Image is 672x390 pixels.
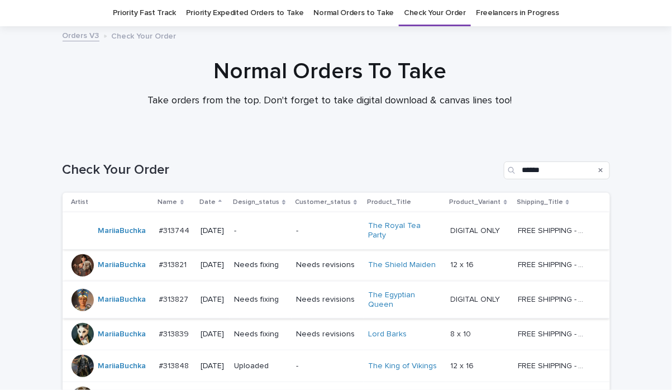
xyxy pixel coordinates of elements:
[98,330,146,339] a: MariiaBuchka
[367,196,411,208] p: Product_Title
[201,226,226,236] p: [DATE]
[159,327,192,339] p: #313839
[451,293,503,305] p: DIGITAL ONLY
[517,196,563,208] p: Shipping_Title
[234,330,287,339] p: Needs fixing
[201,330,226,339] p: [DATE]
[98,362,146,371] a: MariiaBuchka
[63,318,610,350] tr: MariiaBuchka #313839#313839 [DATE]Needs fixingNeeds revisionsLord Barks 8 x 108 x 10 FREE SHIPPIN...
[518,293,590,305] p: FREE SHIPPING - preview in 1-2 business days, after your approval delivery will take 5-10 b.d.
[106,95,553,107] p: Take orders from the top. Don't forget to take digital download & canvas lines too!
[201,295,226,305] p: [DATE]
[296,295,359,305] p: Needs revisions
[201,260,226,270] p: [DATE]
[234,295,287,305] p: Needs fixing
[159,224,192,236] p: #313744
[112,29,177,41] p: Check Your Order
[63,212,610,250] tr: MariiaBuchka #313744#313744 [DATE]--The Royal Tea Party DIGITAL ONLYDIGITAL ONLY FREE SHIPPING - ...
[451,359,476,371] p: 12 x 16
[368,260,436,270] a: The Shield Maiden
[234,362,287,371] p: Uploaded
[296,330,359,339] p: Needs revisions
[368,221,438,240] a: The Royal Tea Party
[234,226,287,236] p: -
[72,196,89,208] p: Artist
[368,330,407,339] a: Lord Barks
[368,291,438,310] a: The Egyptian Queen
[368,362,437,371] a: The King of Vikings
[296,362,359,371] p: -
[451,258,476,270] p: 12 x 16
[98,260,146,270] a: MariiaBuchka
[450,196,501,208] p: Product_Variant
[159,293,191,305] p: #313827
[518,258,590,270] p: FREE SHIPPING - preview in 1-2 business days, after your approval delivery will take 5-10 b.d.
[295,196,351,208] p: Customer_status
[63,281,610,318] tr: MariiaBuchka #313827#313827 [DATE]Needs fixingNeeds revisionsThe Egyptian Queen DIGITAL ONLYDIGIT...
[158,196,178,208] p: Name
[199,196,216,208] p: Date
[159,359,192,371] p: #313848
[63,249,610,281] tr: MariiaBuchka #313821#313821 [DATE]Needs fixingNeeds revisionsThe Shield Maiden 12 x 1612 x 16 FRE...
[63,28,99,41] a: Orders V3
[296,260,359,270] p: Needs revisions
[159,258,189,270] p: #313821
[201,362,226,371] p: [DATE]
[98,226,146,236] a: MariiaBuchka
[98,295,146,305] a: MariiaBuchka
[518,327,590,339] p: FREE SHIPPING - preview in 1-2 business days, after your approval delivery will take 5-10 b.d.
[296,226,359,236] p: -
[63,162,499,178] h1: Check Your Order
[56,58,603,85] h1: Normal Orders To Take
[504,161,610,179] input: Search
[233,196,279,208] p: Design_status
[518,359,590,371] p: FREE SHIPPING - preview in 1-2 business days, after your approval delivery will take 5-10 b.d.
[518,224,590,236] p: FREE SHIPPING - preview in 1-2 business days, after your approval delivery will take 5-10 b.d.
[451,327,474,339] p: 8 x 10
[234,260,287,270] p: Needs fixing
[63,350,610,382] tr: MariiaBuchka #313848#313848 [DATE]Uploaded-The King of Vikings 12 x 1612 x 16 FREE SHIPPING - pre...
[451,224,503,236] p: DIGITAL ONLY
